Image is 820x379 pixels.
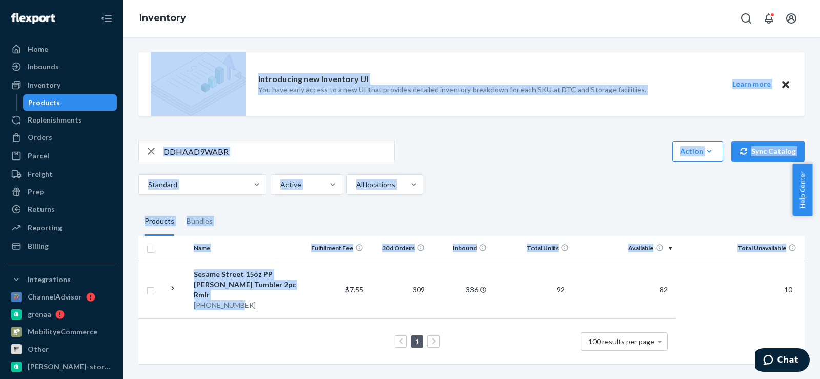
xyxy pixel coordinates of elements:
[28,274,71,285] div: Integrations
[429,261,490,318] td: 336
[573,236,676,261] th: Available
[552,285,569,294] span: 92
[28,309,51,320] div: grenaa
[680,146,715,156] div: Action
[28,223,62,233] div: Reporting
[258,85,646,95] p: You have early access to a new UI that provides detailed inventory breakdown for each SKU at DTC ...
[279,179,280,190] input: Active
[355,179,356,190] input: All locations
[6,41,117,57] a: Home
[726,78,777,91] button: Learn more
[28,362,114,372] div: [PERSON_NAME]-store-test
[131,4,194,33] ol: breadcrumbs
[28,327,97,337] div: MobilityeCommerce
[6,306,117,323] a: grenaa
[6,184,117,200] a: Prep
[28,80,60,90] div: Inventory
[731,141,805,162] button: Sync Catalog
[6,148,117,164] a: Parcel
[676,236,805,261] th: Total Unavailable
[672,141,723,162] button: Action
[28,292,82,302] div: ChannelAdvisor
[429,236,490,261] th: Inbound
[28,115,82,125] div: Replenishments
[367,261,429,318] td: 309
[588,337,654,346] span: 100 results per page
[28,169,53,179] div: Freight
[28,97,60,108] div: Products
[780,285,796,294] span: 10
[139,12,186,24] a: Inventory
[187,207,213,236] div: Bundles
[6,201,117,217] a: Returns
[6,112,117,128] a: Replenishments
[736,8,756,29] button: Open Search Box
[755,348,810,374] iframe: Opens a widget where you can chat to one of our agents
[6,129,117,146] a: Orders
[28,204,55,214] div: Returns
[190,236,305,261] th: Name
[6,289,117,305] a: ChannelAdvisor
[6,324,117,340] a: MobilityeCommerce
[147,179,148,190] input: Standard
[28,241,49,251] div: Billing
[194,269,301,300] div: Sesame Street 15oz PP [PERSON_NAME] Tumbler 2pc Rmlr
[6,220,117,236] a: Reporting
[6,271,117,288] button: Integrations
[23,94,117,111] a: Products
[6,77,117,93] a: Inventory
[6,166,117,183] a: Freight
[96,8,117,29] button: Close Navigation
[792,164,812,216] button: Help Center
[779,78,792,91] button: Close
[28,151,49,161] div: Parcel
[367,236,429,261] th: 30d Orders
[145,207,174,236] div: Products
[28,62,59,72] div: Inbounds
[28,132,52,143] div: Orders
[28,44,48,54] div: Home
[6,358,117,375] a: [PERSON_NAME]-store-test
[305,236,367,261] th: Fulfillment Fee
[258,73,368,85] p: Introducing new Inventory UI
[413,337,421,346] a: Page 1 is your current page
[345,285,363,294] span: $7.55
[6,58,117,75] a: Inbounds
[151,52,246,116] img: new-reports-banner-icon.82668bd98b6a51aee86340f2a7b77ae3.png
[491,236,573,261] th: Total Units
[28,187,44,197] div: Prep
[6,238,117,254] a: Billing
[781,8,802,29] button: Open account menu
[11,13,55,24] img: Flexport logo
[194,300,301,310] div: [PHONE_NUMBER]
[758,8,779,29] button: Open notifications
[28,344,49,354] div: Other
[163,141,394,162] input: Search inventory by name or sku
[6,341,117,357] a: Other
[655,285,672,294] span: 82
